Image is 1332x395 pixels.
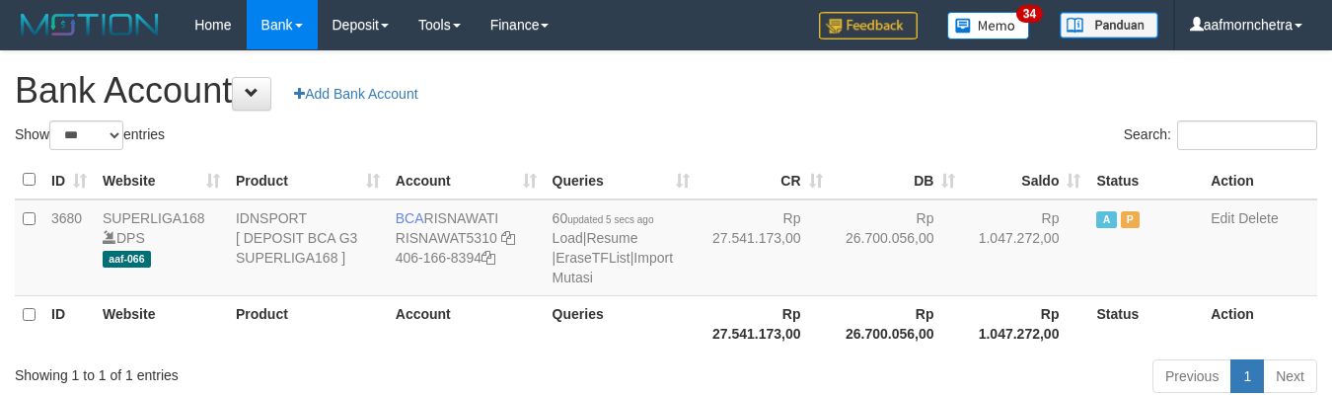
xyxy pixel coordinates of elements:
th: Action [1203,295,1317,352]
span: aaf-066 [103,251,151,268]
span: updated 5 secs ago [567,214,653,225]
th: Account: activate to sort column ascending [388,161,545,199]
td: Rp 1.047.272,00 [963,199,1088,296]
th: Website: activate to sort column ascending [95,161,228,199]
a: Add Bank Account [281,77,430,111]
a: Next [1263,359,1317,393]
th: Saldo: activate to sort column ascending [963,161,1088,199]
h1: Bank Account [15,71,1317,111]
span: | | | [553,210,673,285]
th: Status [1088,161,1203,199]
th: DB: activate to sort column ascending [831,161,964,199]
th: Website [95,295,228,352]
th: Rp 26.700.056,00 [831,295,964,352]
th: Product: activate to sort column ascending [228,161,388,199]
th: Action [1203,161,1317,199]
img: Feedback.jpg [819,12,918,39]
a: Edit [1211,210,1234,226]
td: RISNAWATI 406-166-8394 [388,199,545,296]
label: Show entries [15,120,165,150]
a: SUPERLIGA168 [103,210,205,226]
td: IDNSPORT [ DEPOSIT BCA G3 SUPERLIGA168 ] [228,199,388,296]
th: ID: activate to sort column ascending [43,161,95,199]
span: 34 [1016,5,1043,23]
span: Paused [1121,211,1141,228]
th: Rp 1.047.272,00 [963,295,1088,352]
div: Showing 1 to 1 of 1 entries [15,357,541,385]
a: Resume [586,230,637,246]
label: Search: [1124,120,1317,150]
td: 3680 [43,199,95,296]
a: RISNAWAT5310 [396,230,497,246]
span: 60 [553,210,654,226]
input: Search: [1177,120,1317,150]
td: Rp 27.541.173,00 [698,199,831,296]
a: Delete [1238,210,1278,226]
span: Active [1096,211,1116,228]
img: panduan.png [1060,12,1158,39]
td: Rp 26.700.056,00 [831,199,964,296]
img: Button%20Memo.svg [947,12,1030,39]
th: ID [43,295,95,352]
img: MOTION_logo.png [15,10,165,39]
span: BCA [396,210,424,226]
a: EraseTFList [555,250,629,266]
a: 1 [1230,359,1264,393]
a: Import Mutasi [553,250,673,285]
th: Queries [545,295,698,352]
a: Copy 4061668394 to clipboard [481,250,495,266]
a: Previous [1152,359,1231,393]
th: Rp 27.541.173,00 [698,295,831,352]
th: Status [1088,295,1203,352]
select: Showentries [49,120,123,150]
a: Copy RISNAWAT5310 to clipboard [501,230,515,246]
th: CR: activate to sort column ascending [698,161,831,199]
th: Queries: activate to sort column ascending [545,161,698,199]
th: Account [388,295,545,352]
th: Product [228,295,388,352]
td: DPS [95,199,228,296]
a: Load [553,230,583,246]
